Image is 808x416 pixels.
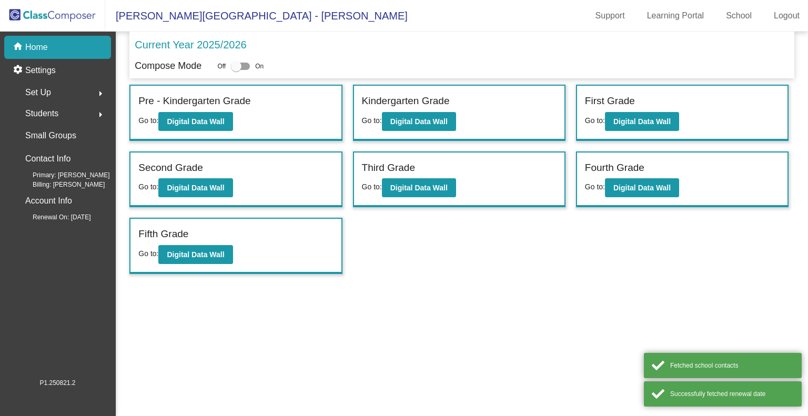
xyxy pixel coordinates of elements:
div: Successfully fetched renewal date [670,389,794,399]
p: Home [25,41,48,54]
button: Digital Data Wall [382,112,456,131]
mat-icon: arrow_right [94,108,107,121]
div: Fetched school contacts [670,361,794,370]
mat-icon: settings [13,64,25,77]
span: Go to: [585,116,605,125]
button: Digital Data Wall [605,112,679,131]
span: Go to: [585,182,605,191]
label: Fifth Grade [138,227,188,242]
p: Contact Info [25,151,70,166]
span: Set Up [25,85,51,100]
span: Billing: [PERSON_NAME] [16,180,105,189]
span: Go to: [138,116,158,125]
span: Students [25,106,58,121]
mat-icon: home [13,41,25,54]
span: [PERSON_NAME][GEOGRAPHIC_DATA] - [PERSON_NAME] [105,7,408,24]
label: Kindergarten Grade [362,94,450,109]
span: Go to: [138,249,158,258]
p: Small Groups [25,128,76,143]
label: Third Grade [362,160,415,176]
a: Logout [765,7,808,24]
label: First Grade [585,94,635,109]
label: Fourth Grade [585,160,644,176]
b: Digital Data Wall [167,117,224,126]
b: Digital Data Wall [390,184,448,192]
label: Pre - Kindergarten Grade [138,94,250,109]
span: Go to: [362,182,382,191]
button: Digital Data Wall [158,245,233,264]
b: Digital Data Wall [167,184,224,192]
b: Digital Data Wall [390,117,448,126]
b: Digital Data Wall [613,117,671,126]
a: School [718,7,760,24]
p: Account Info [25,194,72,208]
b: Digital Data Wall [613,184,671,192]
span: Go to: [138,182,158,191]
button: Digital Data Wall [382,178,456,197]
span: Renewal On: [DATE] [16,212,90,222]
span: Primary: [PERSON_NAME] [16,170,110,180]
b: Digital Data Wall [167,250,224,259]
button: Digital Data Wall [158,112,233,131]
p: Settings [25,64,56,77]
mat-icon: arrow_right [94,87,107,100]
span: On [255,62,264,71]
p: Compose Mode [135,59,201,73]
span: Go to: [362,116,382,125]
button: Digital Data Wall [605,178,679,197]
span: Off [217,62,226,71]
label: Second Grade [138,160,203,176]
a: Learning Portal [639,7,713,24]
p: Current Year 2025/2026 [135,37,246,53]
button: Digital Data Wall [158,178,233,197]
a: Support [587,7,633,24]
